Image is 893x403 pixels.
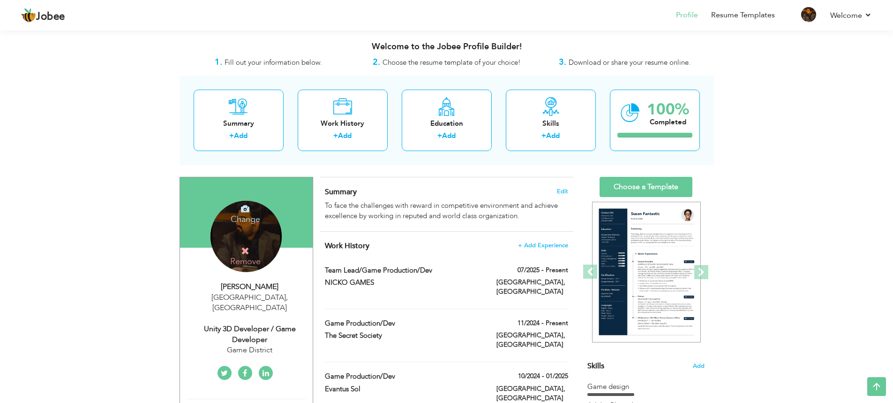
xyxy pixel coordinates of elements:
[215,56,222,68] strong: 1.
[496,384,568,403] label: [GEOGRAPHIC_DATA], [GEOGRAPHIC_DATA]
[518,319,568,328] label: 11/2024 - Present
[325,187,568,197] h4: Adding a summary is a quick and easy way to highlight your experience and interests.
[234,131,248,140] a: Add
[647,102,689,117] div: 100%
[212,202,279,224] h4: Change
[437,131,442,141] label: +
[325,331,482,341] label: The Secret Society
[711,10,775,21] a: Resume Templates
[383,58,521,67] span: Choose the resume template of your choice!
[325,372,482,381] label: Game Production/Dev
[600,177,692,197] a: Choose a Template
[21,8,65,23] a: Jobee
[546,131,560,140] a: Add
[693,362,705,371] span: Add
[557,188,568,195] span: Edit
[373,56,380,68] strong: 2.
[325,201,568,221] div: To face the challenges with reward in competitive environment and achieve excellence by working i...
[333,131,338,141] label: +
[518,242,568,249] span: + Add Experience
[325,319,482,328] label: Game Production/Dev
[409,119,484,129] div: Education
[325,241,369,251] span: Work History
[801,7,816,22] img: Profile Img
[647,117,689,127] div: Completed
[569,58,690,67] span: Download or share your resume online.
[325,384,482,394] label: Evantus Sol
[338,131,352,140] a: Add
[830,10,872,21] a: Welcome
[325,266,482,275] label: Team Lead/Game Production/Dev
[212,246,279,266] h4: Remove
[325,187,357,197] span: Summary
[187,281,313,292] div: [PERSON_NAME]
[518,266,568,275] label: 07/2025 - Present
[325,241,568,251] h4: This helps to show the companies you have worked for.
[518,372,568,381] label: 10/2024 - 01/2025
[229,131,234,141] label: +
[225,58,322,67] span: Fill out your information below.
[201,119,276,129] div: Summary
[325,278,482,288] label: NICKO GAMES
[21,8,36,23] img: jobee.io
[496,331,568,350] label: [GEOGRAPHIC_DATA], [GEOGRAPHIC_DATA]
[187,345,313,356] div: Game District
[305,119,380,129] div: Work History
[286,292,288,303] span: ,
[587,361,604,371] span: Skills
[442,131,456,140] a: Add
[676,10,698,21] a: Profile
[559,56,566,68] strong: 3.
[187,324,313,345] div: Unity 3D Developer / Game Developer
[513,119,588,129] div: Skills
[496,278,568,297] label: [GEOGRAPHIC_DATA], [GEOGRAPHIC_DATA]
[541,131,546,141] label: +
[36,12,65,22] span: Jobee
[180,42,714,52] h3: Welcome to the Jobee Profile Builder!
[587,382,705,392] div: Game design
[187,292,313,314] div: [GEOGRAPHIC_DATA] [GEOGRAPHIC_DATA]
